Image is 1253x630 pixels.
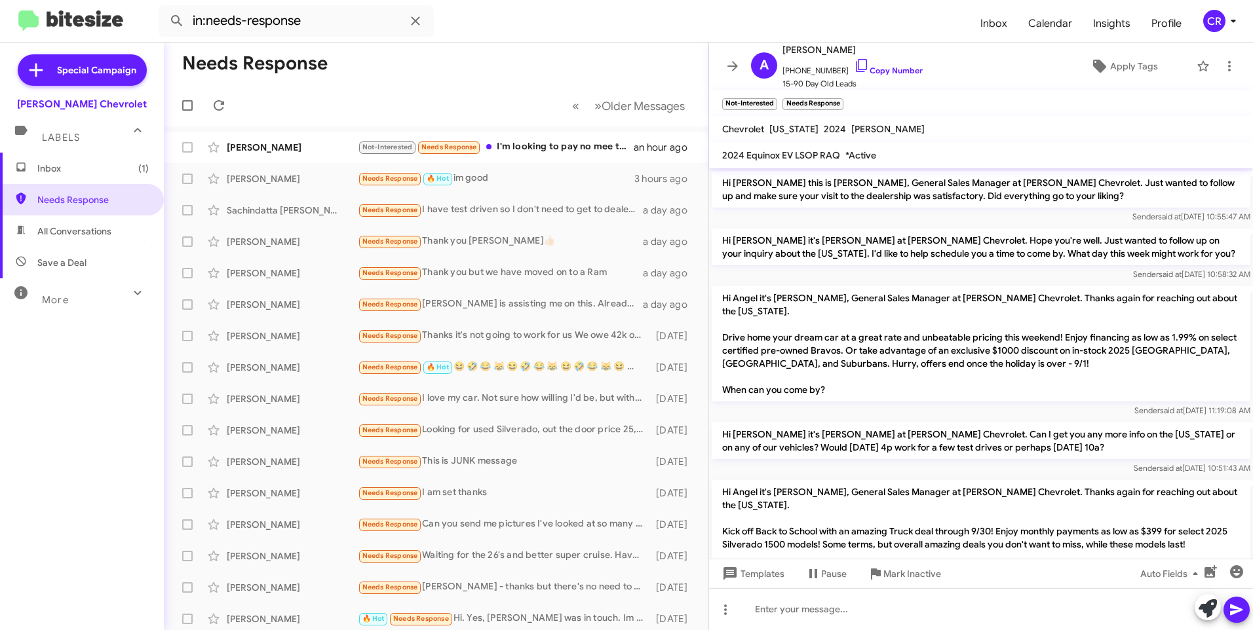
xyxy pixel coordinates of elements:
[1140,562,1203,585] span: Auto Fields
[712,422,1250,459] p: Hi [PERSON_NAME] it's [PERSON_NAME] at [PERSON_NAME] Chevrolet. Can I get you any more info on th...
[782,58,923,77] span: [PHONE_NUMBER]
[602,99,685,113] span: Older Messages
[358,422,650,437] div: Looking for used Silverado, out the door price 25,000--28,000. Crew cab [DATE]-[DATE]
[362,237,418,246] span: Needs Response
[358,485,650,500] div: I am set thanks
[421,143,477,151] span: Needs Response
[227,549,358,563] div: [PERSON_NAME]
[358,391,650,406] div: I love my car. Not sure how willing I'd be, but with the right price and my monthly payment remai...
[227,455,358,468] div: [PERSON_NAME]
[824,123,846,135] span: 2024
[572,98,579,114] span: «
[650,392,698,405] div: [DATE]
[1134,463,1250,473] span: Sender [DATE] 10:51:43 AM
[362,143,413,151] span: Not-Interested
[564,92,587,119] button: Previous
[782,42,923,58] span: [PERSON_NAME]
[854,65,923,75] a: Copy Number
[1132,212,1250,221] span: Sender [DATE] 10:55:47 AM
[712,171,1250,208] p: Hi [PERSON_NAME] this is [PERSON_NAME], General Sales Manager at [PERSON_NAME] Chevrolet. Just wa...
[650,518,698,531] div: [DATE]
[362,363,418,371] span: Needs Response
[358,580,650,595] div: [PERSON_NAME] - thanks but there's no need to text me like this.
[634,172,698,185] div: 3 hours ago
[1203,10,1225,32] div: CR
[227,581,358,594] div: [PERSON_NAME]
[1160,405,1183,415] span: said at
[650,581,698,594] div: [DATE]
[1130,562,1214,585] button: Auto Fields
[227,424,358,437] div: [PERSON_NAME]
[358,611,650,626] div: Hi. Yes, [PERSON_NAME] was in touch. Im still considering it. Can u plz remind me how much u for ...
[37,256,87,269] span: Save a Deal
[358,202,643,217] div: I have test driven so I don't need to get to dealership again
[712,480,1250,582] p: Hi Angel it's [PERSON_NAME], General Sales Manager at [PERSON_NAME] Chevrolet. Thanks again for r...
[587,92,693,119] button: Next
[970,5,1018,43] span: Inbox
[1134,405,1250,415] span: Sender [DATE] 11:19:08 AM
[821,562,847,585] span: Pause
[358,171,634,186] div: im good
[650,487,698,500] div: [DATE]
[362,331,418,340] span: Needs Response
[227,204,358,217] div: Sachindatta [PERSON_NAME]
[722,123,764,135] span: Chevrolet
[57,64,136,77] span: Special Campaign
[643,204,698,217] div: a day ago
[1057,54,1190,78] button: Apply Tags
[643,235,698,248] div: a day ago
[358,360,650,375] div: 😆 🤣 😂 😹 😆 🤣 😂 😹 😆 🤣 😂 😹 😆 🤣 😂 😹
[358,517,650,532] div: Can you send me pictures I've looked at so many trucks
[358,328,650,343] div: Thanks it's not going to work for us We owe 42k on my expedition and it's only worth maybe 28- so...
[227,172,358,185] div: [PERSON_NAME]
[42,132,80,143] span: Labels
[362,300,418,308] span: Needs Response
[362,426,418,434] span: Needs Response
[712,286,1250,401] p: Hi Angel it's [PERSON_NAME], General Sales Manager at [PERSON_NAME] Chevrolet. Thanks again for r...
[760,55,769,76] span: A
[138,162,149,175] span: (1)
[782,77,923,90] span: 15-90 Day Old Leads
[1159,463,1182,473] span: said at
[362,206,418,214] span: Needs Response
[227,235,358,248] div: [PERSON_NAME]
[393,614,449,623] span: Needs Response
[650,612,698,625] div: [DATE]
[720,562,784,585] span: Templates
[1083,5,1141,43] a: Insights
[227,329,358,343] div: [PERSON_NAME]
[227,487,358,500] div: [PERSON_NAME]
[845,149,876,161] span: *Active
[358,265,643,280] div: Thank you but we have moved on to a Ram
[565,92,693,119] nav: Page navigation example
[42,294,69,306] span: More
[650,455,698,468] div: [DATE]
[182,53,328,74] h1: Needs Response
[1141,5,1192,43] a: Profile
[37,162,149,175] span: Inbox
[1018,5,1083,43] a: Calendar
[709,562,795,585] button: Templates
[857,562,952,585] button: Mark Inactive
[594,98,602,114] span: »
[1133,269,1250,279] span: Sender [DATE] 10:58:32 AM
[1158,212,1181,221] span: said at
[227,141,358,154] div: [PERSON_NAME]
[427,174,449,183] span: 🔥 Hot
[227,612,358,625] div: [PERSON_NAME]
[159,5,434,37] input: Search
[634,141,698,154] div: an hour ago
[358,297,643,312] div: [PERSON_NAME] is assisting me on this. Already test drove the vehicle
[362,489,418,497] span: Needs Response
[362,551,418,560] span: Needs Response
[851,123,925,135] span: [PERSON_NAME]
[362,520,418,528] span: Needs Response
[362,614,385,623] span: 🔥 Hot
[722,98,777,110] small: Not-Interested
[227,361,358,374] div: [PERSON_NAME]
[643,267,698,280] div: a day ago
[227,298,358,311] div: [PERSON_NAME]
